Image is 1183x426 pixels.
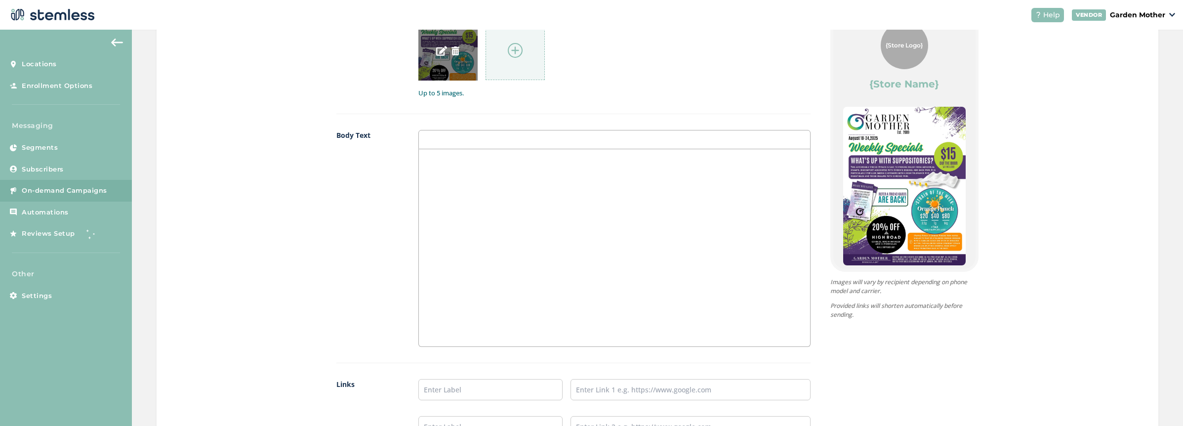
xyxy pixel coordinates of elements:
[22,186,107,196] span: On-demand Campaigns
[830,301,979,319] p: Provided links will shorten automatically before sending.
[8,5,95,25] img: logo-dark-0685b13c.svg
[1072,9,1106,21] div: VENDOR
[508,43,523,58] img: icon-circle-plus-45441306.svg
[1043,10,1060,20] span: Help
[843,107,966,265] img: 2Q==
[22,81,92,91] span: Enrollment Options
[1110,10,1165,20] p: Garden Mother
[82,224,102,244] img: glitter-stars-b7820f95.gif
[886,41,923,50] span: {Store Logo}
[22,229,75,239] span: Reviews Setup
[336,9,399,98] label: Images
[869,77,939,91] label: {Store Name}
[436,45,447,56] img: icon-edit-fat-white-3c606344.svg
[22,291,52,301] span: Settings
[22,59,57,69] span: Locations
[22,165,64,174] span: Subscribers
[22,208,69,217] span: Automations
[111,39,123,46] img: icon-arrow-back-accent-c549486e.svg
[830,278,979,296] p: Images will vary by recipient depending on phone model and carrier.
[571,379,811,400] input: Enter Link 1 e.g. https://www.google.com
[1169,13,1175,17] img: icon_down-arrow-small-66adaf34.svg
[22,143,58,153] span: Segments
[451,46,460,55] img: icon-trash-fat-white-4524e9a1.svg
[1134,379,1183,426] iframe: Chat Widget
[418,379,563,400] input: Enter Label
[418,88,810,98] label: Up to 5 images.
[1035,12,1041,18] img: icon-help-white-03924b79.svg
[336,130,399,347] label: Body Text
